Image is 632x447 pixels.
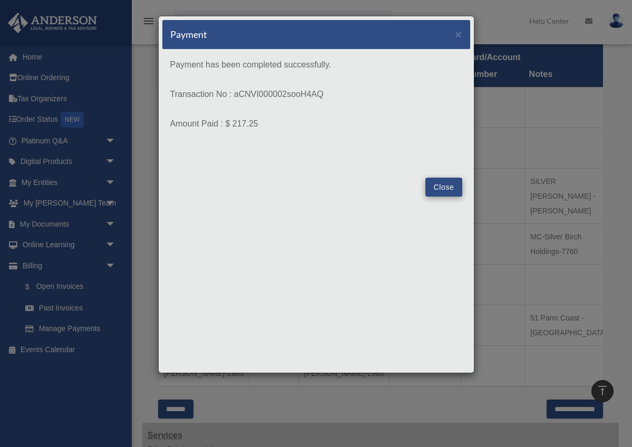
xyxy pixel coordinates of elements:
[455,28,462,40] button: Close
[170,87,462,102] p: Transaction No : aCNVI000002sooH4AQ
[170,116,462,131] p: Amount Paid : $ 217.25
[170,28,207,41] h5: Payment
[455,28,462,40] span: ×
[425,178,462,197] button: Close
[170,57,462,72] p: Payment has been completed successfully.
